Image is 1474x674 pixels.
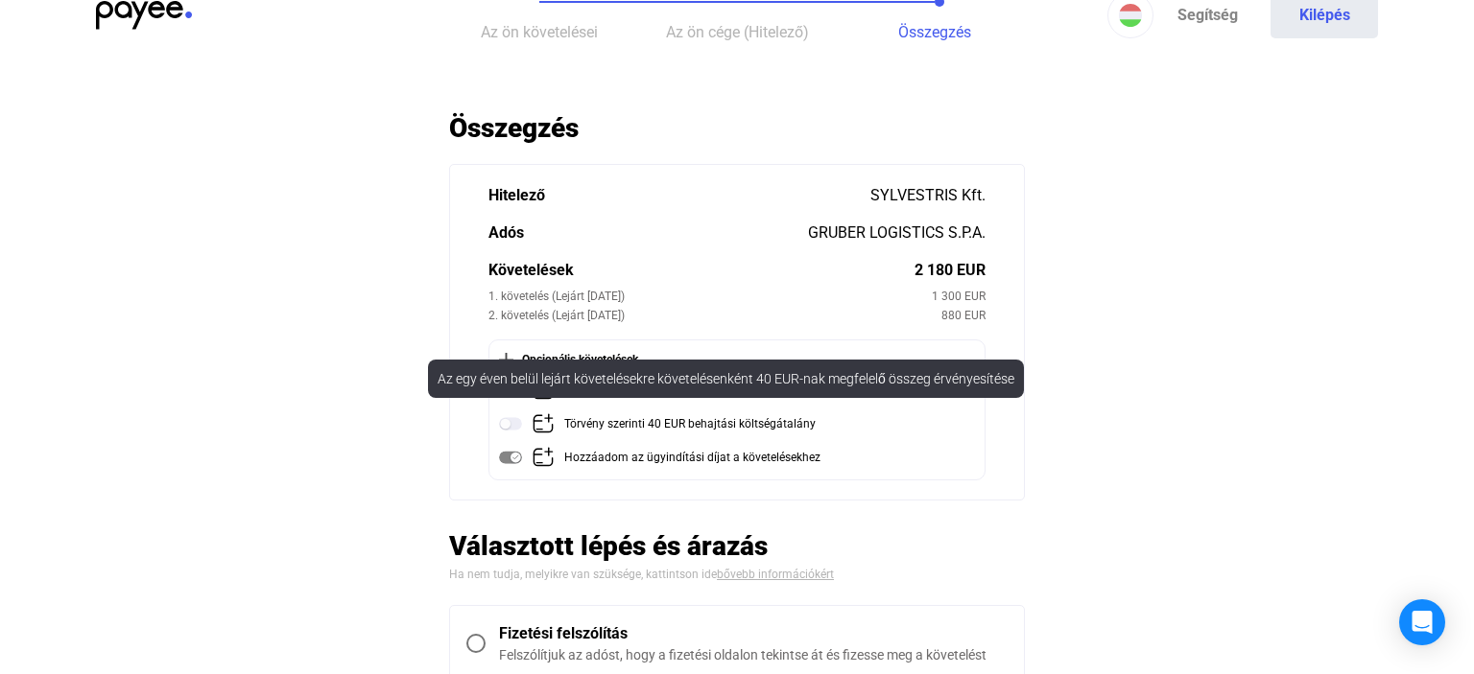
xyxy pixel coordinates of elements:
[532,446,555,469] img: add-claim
[481,23,598,41] span: Az ön követelései
[449,568,717,581] span: Ha nem tudja, melyikre van szüksége, kattintson ide
[1119,4,1142,27] img: HU
[499,645,1008,664] div: Felszólítjuk az adóst, hogy a fizetési oldalon tekintse át és fizesse meg a követelést
[666,23,809,41] span: Az ön cége (Hitelező)
[941,306,986,325] div: 880 EUR
[488,306,941,325] div: 2. követelés (Lejárt [DATE])
[808,221,986,244] div: GRUBER LOGISTICS S.P.A.
[564,412,816,436] div: Törvény szerinti 40 EUR behajtási költségátalány
[449,111,1025,145] h2: Összegzés
[717,568,834,581] a: bővebb információkért
[488,221,808,244] div: Adós
[564,446,820,470] div: Hozzáadom az ügyindítási díjat a követelésekhez
[499,446,522,469] img: toggle-on-disabled
[532,412,555,435] img: add-claim
[428,360,1024,398] div: Az egy éven belül lejárt követelésekre követelésenként 40 EUR-nak megfelelő összeg érvényesítése
[449,529,1025,563] h2: Választott lépés és árazás
[488,259,915,282] div: Követelések
[96,1,192,30] img: payee-logo
[898,23,971,41] span: Összegzés
[499,622,1008,645] div: Fizetési felszólítás
[488,287,932,306] div: 1. követelés (Lejárt [DATE])
[932,287,986,306] div: 1 300 EUR
[870,184,986,207] div: SYLVESTRIS Kft.
[915,259,986,282] div: 2 180 EUR
[488,184,870,207] div: Hitelező
[1399,599,1445,645] div: Open Intercom Messenger
[499,412,522,435] img: toggle-off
